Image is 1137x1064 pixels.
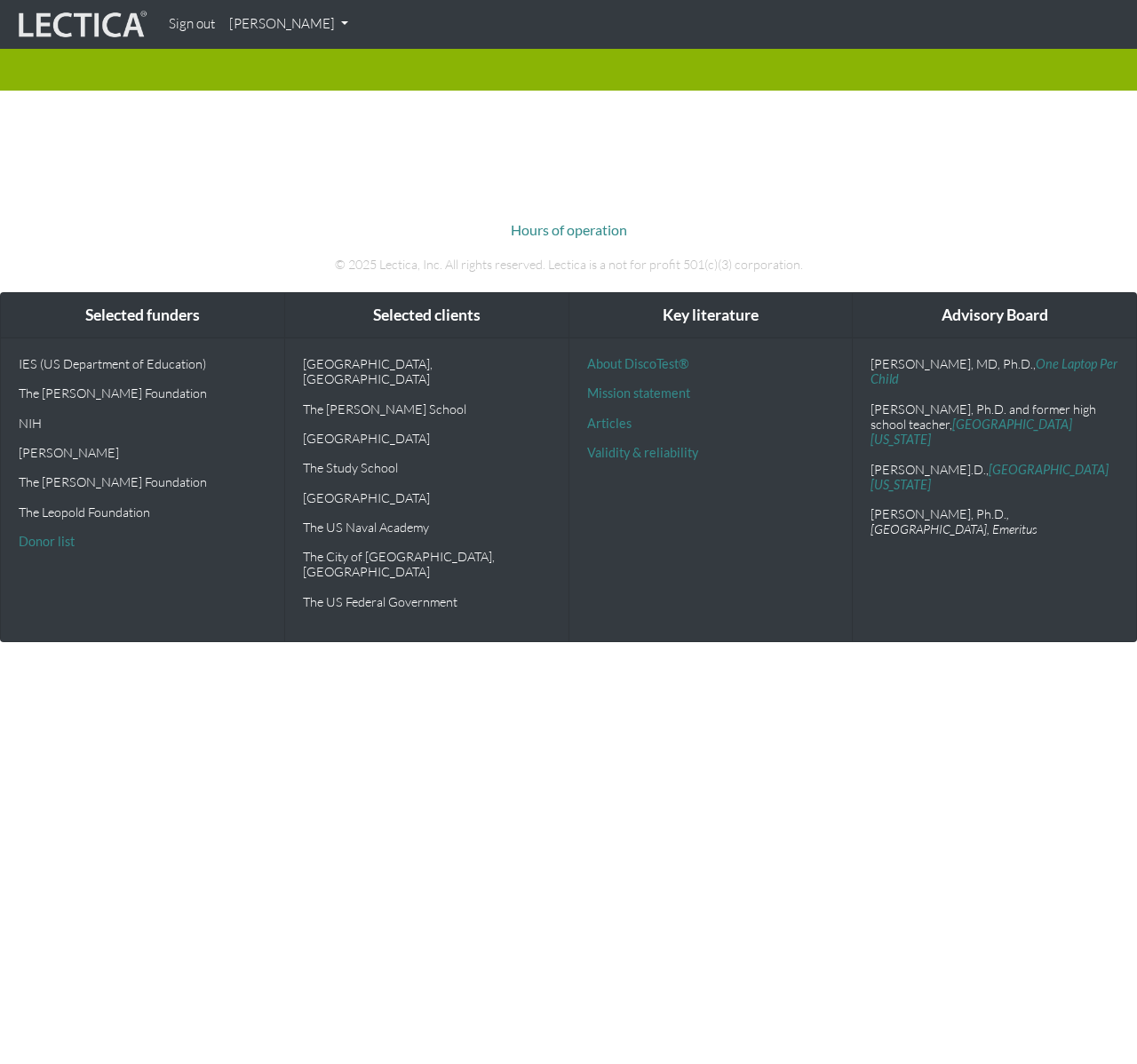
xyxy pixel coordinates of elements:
p: [GEOGRAPHIC_DATA] [303,490,551,505]
div: Selected clients [285,293,568,338]
p: [PERSON_NAME] [19,445,266,460]
div: Key literature [569,293,853,338]
p: The [PERSON_NAME] School [303,401,551,417]
a: About DiscoTest® [587,356,688,371]
a: [GEOGRAPHIC_DATA][US_STATE] [871,462,1109,492]
a: Sign out [162,7,222,42]
img: lecticalive [14,8,147,42]
a: Hours of operation [511,221,627,238]
p: The US Federal Government [303,594,551,609]
p: [PERSON_NAME], Ph.D. [871,506,1118,537]
p: [GEOGRAPHIC_DATA], [GEOGRAPHIC_DATA] [303,356,551,387]
a: Donor list [19,534,75,549]
p: NIH [19,416,266,431]
em: , [GEOGRAPHIC_DATA], Emeritus [871,506,1038,536]
a: Mission statement [587,385,690,401]
p: The [PERSON_NAME] Foundation [19,385,266,401]
p: The US Naval Academy [303,520,551,535]
p: [PERSON_NAME].D., [871,462,1118,493]
p: The [PERSON_NAME] Foundation [19,474,266,489]
a: Articles [587,416,632,431]
p: [PERSON_NAME], MD, Ph.D., [871,356,1118,387]
div: Selected funders [1,293,284,338]
a: [GEOGRAPHIC_DATA][US_STATE] [871,417,1072,447]
p: IES (US Department of Education) [19,356,266,371]
p: [PERSON_NAME], Ph.D. and former high school teacher, [871,401,1118,448]
p: [GEOGRAPHIC_DATA] [303,431,551,446]
div: Advisory Board [853,293,1136,338]
a: Validity & reliability [587,445,698,460]
p: © 2025 Lectica, Inc. All rights reserved. Lectica is a not for profit 501(c)(3) corporation. [76,255,1061,274]
p: The City of [GEOGRAPHIC_DATA], [GEOGRAPHIC_DATA] [303,549,551,580]
a: One Laptop Per Child [871,356,1117,386]
p: The Study School [303,460,551,475]
a: [PERSON_NAME] [222,7,355,42]
p: The Leopold Foundation [19,504,266,520]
